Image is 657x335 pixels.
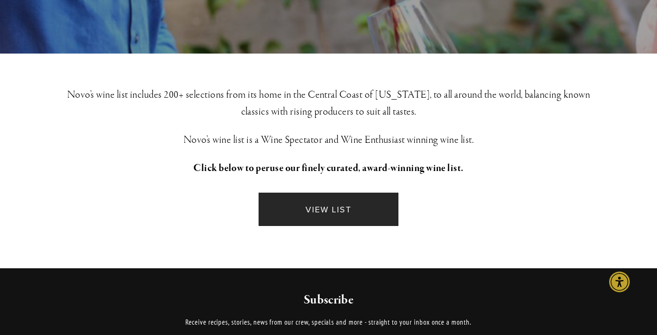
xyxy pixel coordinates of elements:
[259,193,398,226] a: VIEW LIST
[64,132,593,148] h3: Novo’s wine list is a Wine Spectator and Wine Enthusiast winning wine list.
[64,86,593,120] h3: Novo’s wine list includes 200+ selections from its home in the Central Coast of [US_STATE], to al...
[609,272,630,292] div: Accessibility Menu
[104,317,554,328] p: Receive recipes, stories, news from our crew, specials and more - straight to your inbox once a m...
[104,292,554,309] h2: Subscribe
[193,162,464,175] strong: Click below to peruse our finely curated, award-winning wine list.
